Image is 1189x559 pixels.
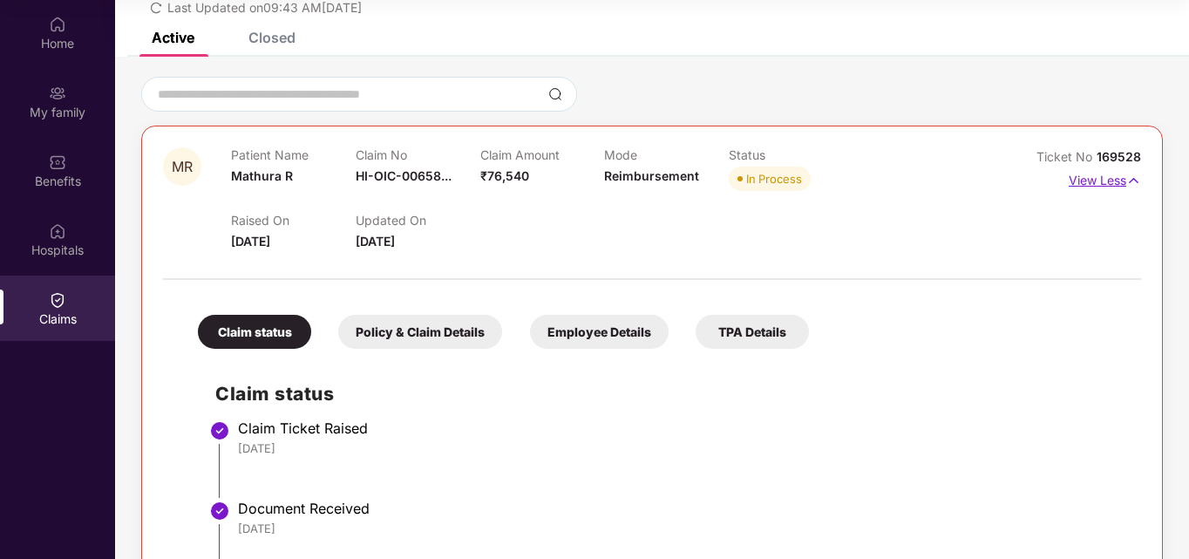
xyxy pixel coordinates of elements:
[356,213,480,228] p: Updated On
[238,521,1124,536] div: [DATE]
[209,501,230,522] img: svg+xml;base64,PHN2ZyBpZD0iU3RlcC1Eb25lLTMyeDMyIiB4bWxucz0iaHR0cDovL3d3dy53My5vcmcvMjAwMC9zdmciIH...
[238,440,1124,456] div: [DATE]
[530,315,669,349] div: Employee Details
[356,147,480,162] p: Claim No
[231,213,356,228] p: Raised On
[49,85,66,102] img: svg+xml;base64,PHN2ZyB3aWR0aD0iMjAiIGhlaWdodD0iMjAiIHZpZXdCb3g9IjAgMCAyMCAyMCIgZmlsbD0ibm9uZSIgeG...
[746,170,802,187] div: In Process
[215,379,1124,408] h2: Claim status
[356,168,452,183] span: HI-OIC-00658...
[729,147,853,162] p: Status
[548,87,562,101] img: svg+xml;base64,PHN2ZyBpZD0iU2VhcmNoLTMyeDMyIiB4bWxucz0iaHR0cDovL3d3dy53My5vcmcvMjAwMC9zdmciIHdpZH...
[198,315,311,349] div: Claim status
[49,222,66,240] img: svg+xml;base64,PHN2ZyBpZD0iSG9zcGl0YWxzIiB4bWxucz0iaHR0cDovL3d3dy53My5vcmcvMjAwMC9zdmciIHdpZHRoPS...
[1126,171,1141,190] img: svg+xml;base64,PHN2ZyB4bWxucz0iaHR0cDovL3d3dy53My5vcmcvMjAwMC9zdmciIHdpZHRoPSIxNyIgaGVpZ2h0PSIxNy...
[1097,149,1141,164] span: 169528
[1036,149,1097,164] span: Ticket No
[231,147,356,162] p: Patient Name
[604,147,729,162] p: Mode
[152,29,194,46] div: Active
[480,147,605,162] p: Claim Amount
[238,500,1124,517] div: Document Received
[49,16,66,33] img: svg+xml;base64,PHN2ZyBpZD0iSG9tZSIgeG1sbnM9Imh0dHA6Ly93d3cudzMub3JnLzIwMDAvc3ZnIiB3aWR0aD0iMjAiIG...
[696,315,809,349] div: TPA Details
[248,29,296,46] div: Closed
[480,168,529,183] span: ₹76,540
[172,160,193,174] span: MR
[231,168,293,183] span: Mathura R
[356,234,395,249] span: [DATE]
[238,419,1124,437] div: Claim Ticket Raised
[604,168,699,183] span: Reimbursement
[49,291,66,309] img: svg+xml;base64,PHN2ZyBpZD0iQ2xhaW0iIHhtbG5zPSJodHRwOi8vd3d3LnczLm9yZy8yMDAwL3N2ZyIgd2lkdGg9IjIwIi...
[1069,167,1141,190] p: View Less
[209,420,230,441] img: svg+xml;base64,PHN2ZyBpZD0iU3RlcC1Eb25lLTMyeDMyIiB4bWxucz0iaHR0cDovL3d3dy53My5vcmcvMjAwMC9zdmciIH...
[49,153,66,171] img: svg+xml;base64,PHN2ZyBpZD0iQmVuZWZpdHMiIHhtbG5zPSJodHRwOi8vd3d3LnczLm9yZy8yMDAwL3N2ZyIgd2lkdGg9Ij...
[231,234,270,249] span: [DATE]
[338,315,502,349] div: Policy & Claim Details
